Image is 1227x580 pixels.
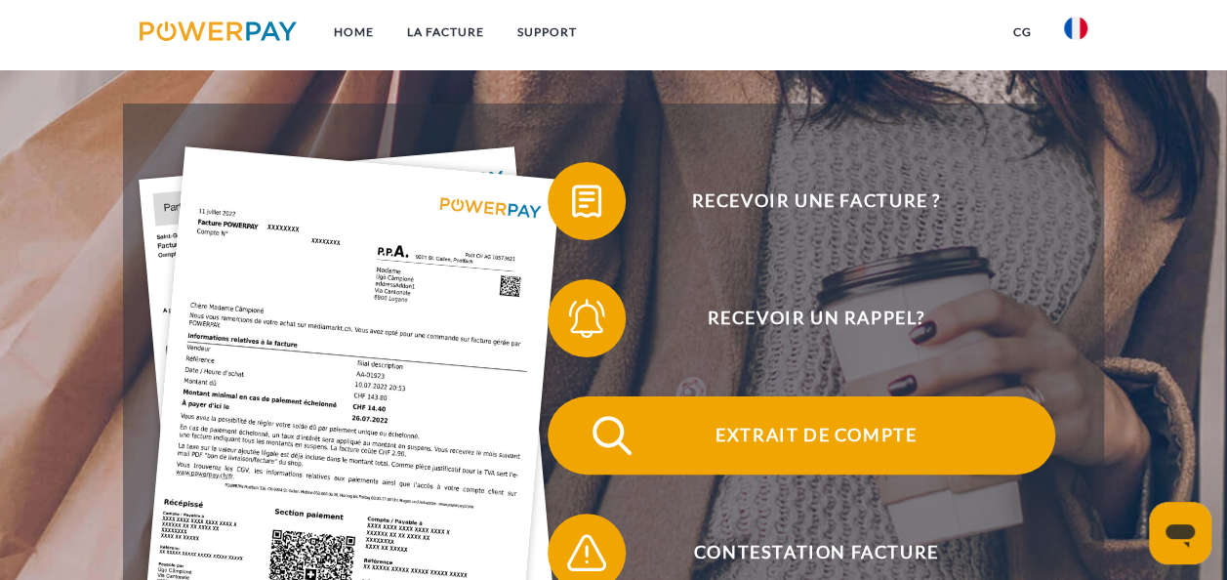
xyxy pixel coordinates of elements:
[317,15,390,50] a: Home
[390,15,501,50] a: LA FACTURE
[588,411,636,460] img: qb_search.svg
[562,528,611,577] img: qb_warning.svg
[562,294,611,343] img: qb_bell.svg
[1149,502,1211,564] iframe: Bouton de lancement de la fenêtre de messagerie
[140,21,297,41] img: logo-powerpay.svg
[1064,17,1087,40] img: fr
[548,162,1055,240] button: Recevoir une facture ?
[577,279,1055,357] span: Recevoir un rappel?
[501,15,593,50] a: Support
[996,15,1047,50] a: CG
[562,177,611,226] img: qb_bill.svg
[548,279,1055,357] button: Recevoir un rappel?
[577,396,1055,475] span: Extrait de compte
[548,396,1055,475] button: Extrait de compte
[577,162,1055,240] span: Recevoir une facture ?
